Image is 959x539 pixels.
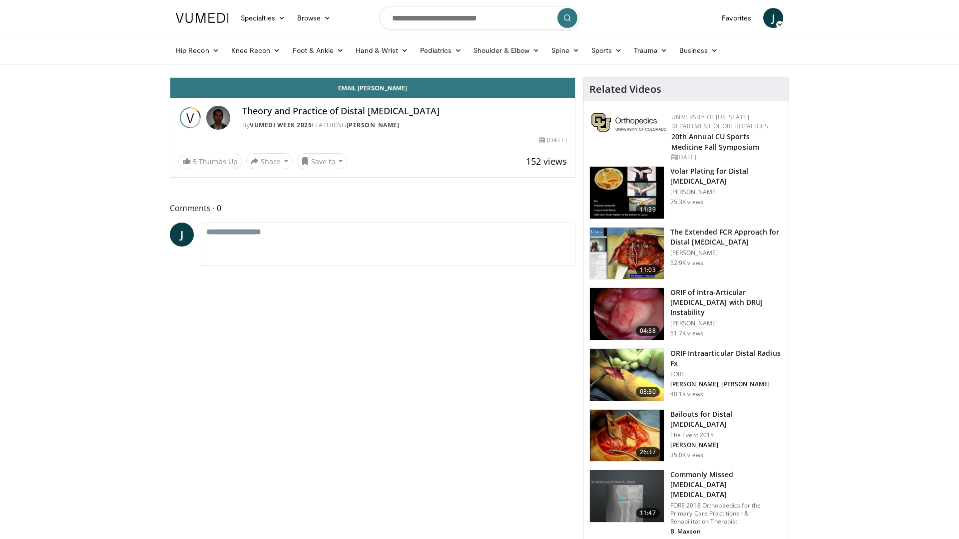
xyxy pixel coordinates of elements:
[670,380,783,388] p: [PERSON_NAME], [PERSON_NAME]
[590,349,664,401] img: 212608_0000_1.png.150x105_q85_crop-smart_upscale.jpg
[539,136,566,145] div: [DATE]
[670,451,703,459] p: 35.0K views
[670,390,703,398] p: 40.1K views
[589,83,661,95] h4: Related Videos
[590,228,664,279] img: 275697_0002_1.png.150x105_q85_crop-smart_upscale.jpg
[670,329,703,337] p: 51.7K views
[636,508,660,518] span: 11:47
[170,77,575,78] video-js: Video Player
[670,227,783,247] h3: The Extended FCR Approach for Distal [MEDICAL_DATA]
[545,40,585,60] a: Spine
[670,319,783,327] p: [PERSON_NAME]
[636,265,660,275] span: 11:03
[380,6,579,30] input: Search topics, interventions
[636,205,660,215] span: 11:39
[670,259,703,267] p: 52.9K views
[670,502,783,526] p: FORE 2018 Orthopaedics for the Primary Care Practitioner & Rehabilitation Therapist
[170,40,225,60] a: Hip Recon
[178,154,242,169] a: 5 Thumbs Up
[670,441,783,449] p: [PERSON_NAME]
[670,249,783,257] p: [PERSON_NAME]
[589,287,783,340] a: 04:38 ORIF of Intra-Articular [MEDICAL_DATA] with DRUJ Instability [PERSON_NAME] 51.7K views
[636,326,660,336] span: 04:38
[246,153,293,169] button: Share
[297,153,348,169] button: Save to
[716,8,757,28] a: Favorites
[670,198,703,206] p: 75.3K views
[206,106,230,130] img: Avatar
[591,113,666,132] img: 355603a8-37da-49b6-856f-e00d7e9307d3.png.150x105_q85_autocrop_double_scale_upscale_version-0.2.png
[670,188,783,196] p: [PERSON_NAME]
[178,106,202,130] img: Vumedi Week 2025
[590,167,664,219] img: Vumedi-_volar_plating_100006814_3.jpg.150x105_q85_crop-smart_upscale.jpg
[585,40,628,60] a: Sports
[670,470,783,500] h3: Commonly Missed [MEDICAL_DATA] [MEDICAL_DATA]
[590,470,664,522] img: b2c65235-e098-4cd2-ab0f-914df5e3e270.150x105_q85_crop-smart_upscale.jpg
[590,410,664,462] img: 01482765-6846-4a6d-ad01-5b634001122a.150x105_q85_crop-smart_upscale.jpg
[671,153,781,162] div: [DATE]
[670,348,783,368] h3: ORIF Intraarticular Distal Radius Fx
[763,8,783,28] a: J
[193,157,197,166] span: 5
[170,78,575,98] a: Email [PERSON_NAME]
[176,13,229,23] img: VuMedi Logo
[670,287,783,317] h3: ORIF of Intra-Articular [MEDICAL_DATA] with DRUJ Instability
[628,40,673,60] a: Trauma
[589,348,783,401] a: 03:30 ORIF Intraarticular Distal Radius Fx FORE [PERSON_NAME], [PERSON_NAME] 40.1K views
[670,431,783,439] p: The Event 2015
[225,40,287,60] a: Knee Recon
[670,370,783,378] p: FORE
[350,40,414,60] a: Hand & Wrist
[250,121,312,129] a: Vumedi Week 2025
[526,155,567,167] span: 152 views
[468,40,545,60] a: Shoulder & Elbow
[170,202,575,215] span: Comments 0
[347,121,400,129] a: [PERSON_NAME]
[235,8,291,28] a: Specialties
[671,132,759,152] a: 20th Annual CU Sports Medicine Fall Symposium
[287,40,350,60] a: Foot & Ankle
[242,121,567,130] div: By FEATURING
[242,106,567,117] h4: Theory and Practice of Distal [MEDICAL_DATA]
[414,40,468,60] a: Pediatrics
[673,40,724,60] a: Business
[670,409,783,429] h3: Bailouts for Distal [MEDICAL_DATA]
[590,288,664,340] img: f205fea7-5dbf-4452-aea8-dd2b960063ad.150x105_q85_crop-smart_upscale.jpg
[589,227,783,280] a: 11:03 The Extended FCR Approach for Distal [MEDICAL_DATA] [PERSON_NAME] 52.9K views
[636,447,660,457] span: 26:37
[636,387,660,397] span: 03:30
[589,166,783,219] a: 11:39 Volar Plating for Distal [MEDICAL_DATA] [PERSON_NAME] 75.3K views
[589,409,783,462] a: 26:37 Bailouts for Distal [MEDICAL_DATA] The Event 2015 [PERSON_NAME] 35.0K views
[291,8,337,28] a: Browse
[670,166,783,186] h3: Volar Plating for Distal [MEDICAL_DATA]
[671,113,768,130] a: University of [US_STATE] Department of Orthopaedics
[670,528,783,536] p: B. Maxson
[170,223,194,247] a: J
